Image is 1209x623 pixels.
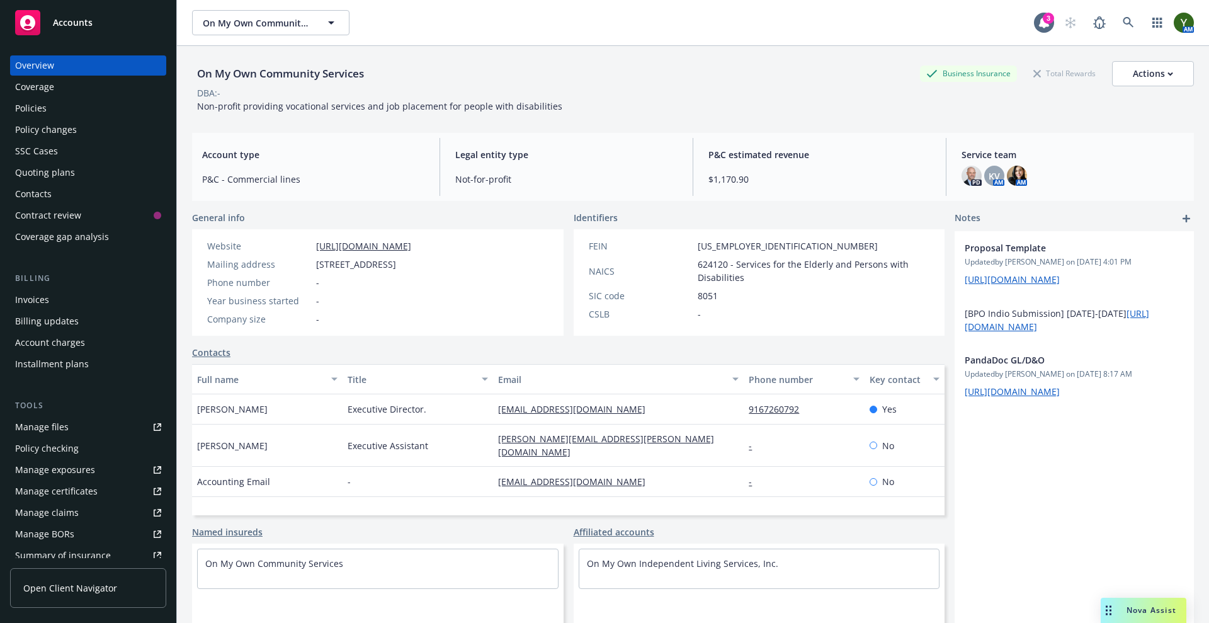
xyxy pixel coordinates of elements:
[202,173,424,186] span: P&C - Commercial lines
[10,524,166,544] a: Manage BORs
[955,343,1194,408] div: PandaDoc GL/D&OUpdatedby [PERSON_NAME] on [DATE] 8:17 AM[URL][DOMAIN_NAME]
[15,503,79,523] div: Manage claims
[965,353,1151,367] span: PandaDoc GL/D&O
[15,354,89,374] div: Installment plans
[15,333,85,353] div: Account charges
[589,239,693,253] div: FEIN
[965,307,1184,333] p: [BPO Indio Submission] [DATE]-[DATE]
[10,417,166,437] a: Manage files
[955,211,980,226] span: Notes
[10,354,166,374] a: Installment plans
[1145,10,1170,35] a: Switch app
[455,173,678,186] span: Not-for-profit
[192,66,369,82] div: On My Own Community Services
[10,546,166,566] a: Summary of insurance
[15,524,74,544] div: Manage BORs
[1127,605,1176,615] span: Nova Assist
[1174,13,1194,33] img: photo
[955,231,1194,343] div: Proposal TemplateUpdatedby [PERSON_NAME] on [DATE] 4:01 PM[URL][DOMAIN_NAME] [BPO Indio Submissio...
[15,98,47,118] div: Policies
[15,438,79,459] div: Policy checking
[15,417,69,437] div: Manage files
[10,399,166,412] div: Tools
[197,373,324,386] div: Full name
[10,227,166,247] a: Coverage gap analysis
[197,86,220,100] div: DBA: -
[744,364,864,394] button: Phone number
[15,460,95,480] div: Manage exposures
[865,364,945,394] button: Key contact
[698,258,930,284] span: 624120 - Services for the Elderly and Persons with Disabilities
[1116,10,1141,35] a: Search
[202,148,424,161] span: Account type
[15,141,58,161] div: SSC Cases
[15,205,81,226] div: Contract review
[192,525,263,539] a: Named insureds
[455,148,678,161] span: Legal entity type
[197,100,562,112] span: Non-profit providing vocational services and job placement for people with disabilities
[316,294,319,307] span: -
[1101,598,1116,623] div: Drag to move
[348,475,351,488] span: -
[965,256,1184,268] span: Updated by [PERSON_NAME] on [DATE] 4:01 PM
[498,373,725,386] div: Email
[207,312,311,326] div: Company size
[708,173,931,186] span: $1,170.90
[15,227,109,247] div: Coverage gap analysis
[15,311,79,331] div: Billing updates
[15,290,49,310] div: Invoices
[10,460,166,480] a: Manage exposures
[197,403,268,416] span: [PERSON_NAME]
[1058,10,1083,35] a: Start snowing
[698,289,718,302] span: 8051
[965,273,1060,285] a: [URL][DOMAIN_NAME]
[10,311,166,331] a: Billing updates
[965,241,1151,254] span: Proposal Template
[10,272,166,285] div: Billing
[498,433,714,458] a: [PERSON_NAME][EMAIL_ADDRESS][PERSON_NAME][DOMAIN_NAME]
[207,258,311,271] div: Mailing address
[1112,61,1194,86] button: Actions
[316,312,319,326] span: -
[587,557,778,569] a: On My Own Independent Living Services, Inc.
[197,439,268,452] span: [PERSON_NAME]
[316,240,411,252] a: [URL][DOMAIN_NAME]
[589,307,693,321] div: CSLB
[749,403,809,415] a: 9167260792
[749,440,762,452] a: -
[920,66,1017,81] div: Business Insurance
[348,373,474,386] div: Title
[708,148,931,161] span: P&C estimated revenue
[749,476,762,488] a: -
[989,169,1000,183] span: KV
[15,163,75,183] div: Quoting plans
[10,55,166,76] a: Overview
[10,163,166,183] a: Quoting plans
[343,364,493,394] button: Title
[589,265,693,278] div: NAICS
[882,475,894,488] span: No
[10,141,166,161] a: SSC Cases
[1179,211,1194,226] a: add
[1007,166,1027,186] img: photo
[698,239,878,253] span: [US_EMPLOYER_IDENTIFICATION_NUMBER]
[15,546,111,566] div: Summary of insurance
[1087,10,1112,35] a: Report a Bug
[316,258,396,271] span: [STREET_ADDRESS]
[882,439,894,452] span: No
[348,439,428,452] span: Executive Assistant
[574,211,618,224] span: Identifiers
[15,481,98,501] div: Manage certificates
[316,276,319,289] span: -
[574,525,654,539] a: Affiliated accounts
[192,10,349,35] button: On My Own Community Services
[203,16,312,30] span: On My Own Community Services
[962,166,982,186] img: photo
[10,503,166,523] a: Manage claims
[698,307,701,321] span: -
[205,557,343,569] a: On My Own Community Services
[10,290,166,310] a: Invoices
[1133,62,1173,86] div: Actions
[15,55,54,76] div: Overview
[10,5,166,40] a: Accounts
